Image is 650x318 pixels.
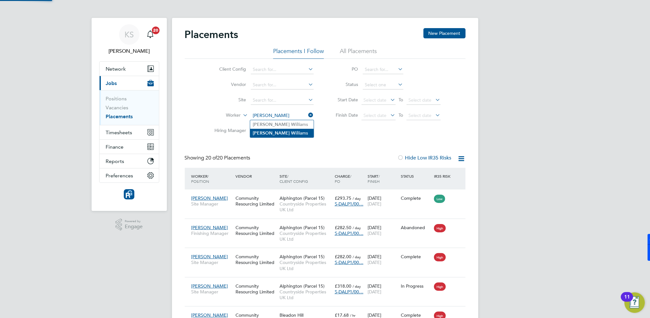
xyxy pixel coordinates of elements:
label: Worker [204,112,241,119]
label: Status [330,81,358,87]
label: Site [210,97,246,103]
span: Network [106,66,126,72]
span: Countryside Properties UK Ltd [280,260,332,271]
span: Finance [106,144,124,150]
span: KS [124,30,134,39]
span: Katie Smith [99,47,159,55]
span: Select date [409,112,432,118]
span: / hr [350,313,355,318]
div: Complete [401,254,431,260]
b: [PERSON_NAME] [253,122,290,127]
nav: Main navigation [92,18,167,211]
a: Positions [106,96,127,102]
a: Placements [106,113,133,120]
span: High [434,253,446,261]
span: Site Manager [191,289,232,295]
div: Worker [190,170,234,187]
button: New Placement [423,28,466,38]
span: [DATE] [368,260,381,265]
li: All Placements [340,47,377,59]
span: Countryside Properties UK Ltd [280,201,332,213]
span: [PERSON_NAME] [191,254,228,260]
label: PO [330,66,358,72]
div: Showing [185,155,252,161]
a: [PERSON_NAME]General Labourer (Zone 4)Community Resourcing LimitedBleadon HillCountryside Propert... [190,309,466,314]
label: Hide Low IR35 Risks [398,155,452,161]
span: Countryside Properties UK Ltd [280,230,332,242]
span: 20 [152,27,160,34]
img: resourcinggroup-logo-retina.png [124,189,134,199]
span: £282.50 [335,225,351,230]
li: Placements I Follow [273,47,324,59]
input: Search for... [363,65,403,74]
span: £17.68 [335,312,349,318]
span: Alphington (Parcel 15) [280,283,325,289]
button: Open Resource Center, 11 new notifications [624,292,645,313]
div: Community Resourcing Limited [234,192,278,210]
div: Site [278,170,333,187]
div: Vendor [234,170,278,182]
label: Finish Date [330,112,358,118]
div: Abandoned [401,225,431,230]
div: [DATE] [366,192,399,210]
span: £318.00 [335,283,351,289]
a: Powered byEngage [116,219,143,231]
label: Hiring Manager [210,128,246,133]
span: / day [353,284,361,289]
span: Preferences [106,173,133,179]
span: Reports [106,158,124,164]
span: / day [353,196,361,201]
span: / day [353,254,361,259]
span: S-DALP1/00… [335,289,363,295]
span: High [434,283,446,291]
b: [PERSON_NAME] [253,130,290,136]
span: [PERSON_NAME] [191,283,228,289]
span: Select date [409,97,432,103]
div: In Progress [401,283,431,289]
span: Alphington (Parcel 15) [280,225,325,230]
div: Start [366,170,399,187]
span: Timesheets [106,129,132,136]
span: Alphington (Parcel 15) [280,195,325,201]
li: liams [250,129,314,137]
button: Finance [100,140,159,154]
span: Jobs [106,80,117,86]
input: Search for... [251,65,314,74]
b: Wil [291,130,298,136]
span: [PERSON_NAME] [191,312,228,318]
span: Select date [364,112,387,118]
div: [DATE] [366,280,399,298]
span: £282.00 [335,254,351,260]
h2: Placements [185,28,238,41]
span: Select date [364,97,387,103]
span: Bleadon Hill [280,312,303,318]
span: Alphington (Parcel 15) [280,254,325,260]
span: / Finish [368,174,380,184]
div: [DATE] [366,221,399,239]
a: [PERSON_NAME]Site ManagerCommunity Resourcing LimitedAlphington (Parcel 15)Countryside Properties... [190,192,466,197]
span: S-DALP1/00… [335,201,363,207]
span: / Client Config [280,174,308,184]
div: 11 [624,297,630,305]
button: Reports [100,154,159,168]
input: Search for... [251,111,314,120]
span: / PO [335,174,351,184]
span: To [397,111,405,119]
span: / day [353,225,361,230]
span: Powered by [125,219,143,224]
button: Timesheets [100,125,159,139]
a: Vacancies [106,105,129,111]
span: [PERSON_NAME] [191,195,228,201]
div: Complete [401,195,431,201]
span: Site Manager [191,201,232,207]
b: Wil [291,122,298,127]
span: [DATE] [368,201,381,207]
span: Engage [125,224,143,229]
span: Finishing Manager [191,230,232,236]
span: £293.75 [335,195,351,201]
span: Countryside Properties UK Ltd [280,289,332,300]
span: S-DALP1/00… [335,230,363,236]
span: [PERSON_NAME] [191,225,228,230]
a: KS[PERSON_NAME] [99,24,159,55]
input: Select one [363,81,403,89]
